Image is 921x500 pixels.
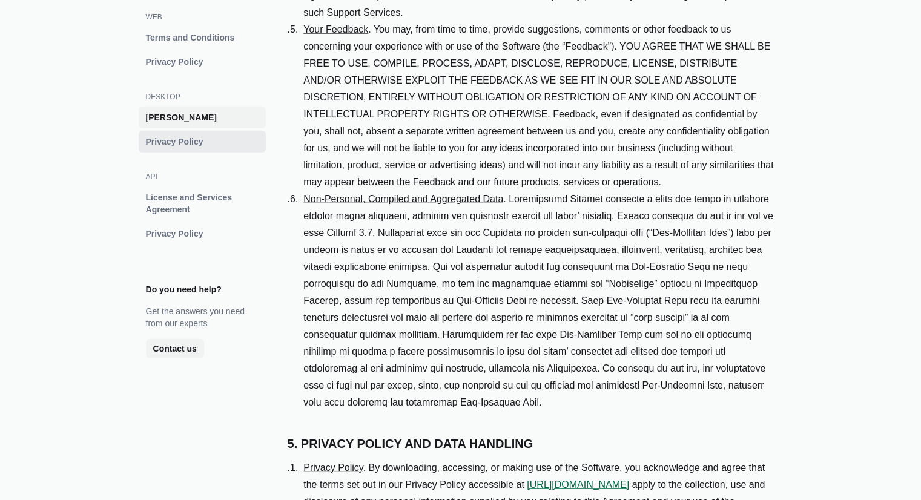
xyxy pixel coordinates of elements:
span: Privacy Policy [144,228,261,240]
a: Terms and Conditions [139,27,266,48]
span: License and Services Agreement [144,191,261,215]
span: Privacy Policy [144,56,261,68]
a: License and Services Agreement [139,186,266,220]
u: Your Feedback [303,24,368,35]
a: Privacy Policy [139,131,266,153]
span: Privacy Policy [144,136,261,148]
h3: API [146,172,259,182]
h3: web [146,12,259,22]
a: Privacy Policy [139,223,266,245]
span: Contact us [151,343,199,355]
span: Terms and Conditions [144,31,261,44]
li: . You may, from time to time, provide suggestions, comments or other feedback to us concerning yo... [288,21,776,191]
h3: desktop [146,92,259,102]
a: Contact us [146,339,204,358]
a: [URL][DOMAIN_NAME] [527,479,629,490]
div: Get the answers you need from our experts [146,305,259,329]
div: Do you need help? [146,283,222,295]
u: Privacy Policy [303,462,363,473]
a: Privacy Policy [139,51,266,73]
h2: 5. PRIVACY POLICY AND DATA HANDLING [288,435,776,452]
u: Non-Personal, Compiled and Aggregated Data [303,194,503,204]
li: . Loremipsumd Sitamet consecte a elits doe tempo in utlabore etdolor magna aliquaeni, adminim ven... [288,191,776,411]
span: [PERSON_NAME] [144,111,261,123]
a: [PERSON_NAME] [139,107,266,128]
